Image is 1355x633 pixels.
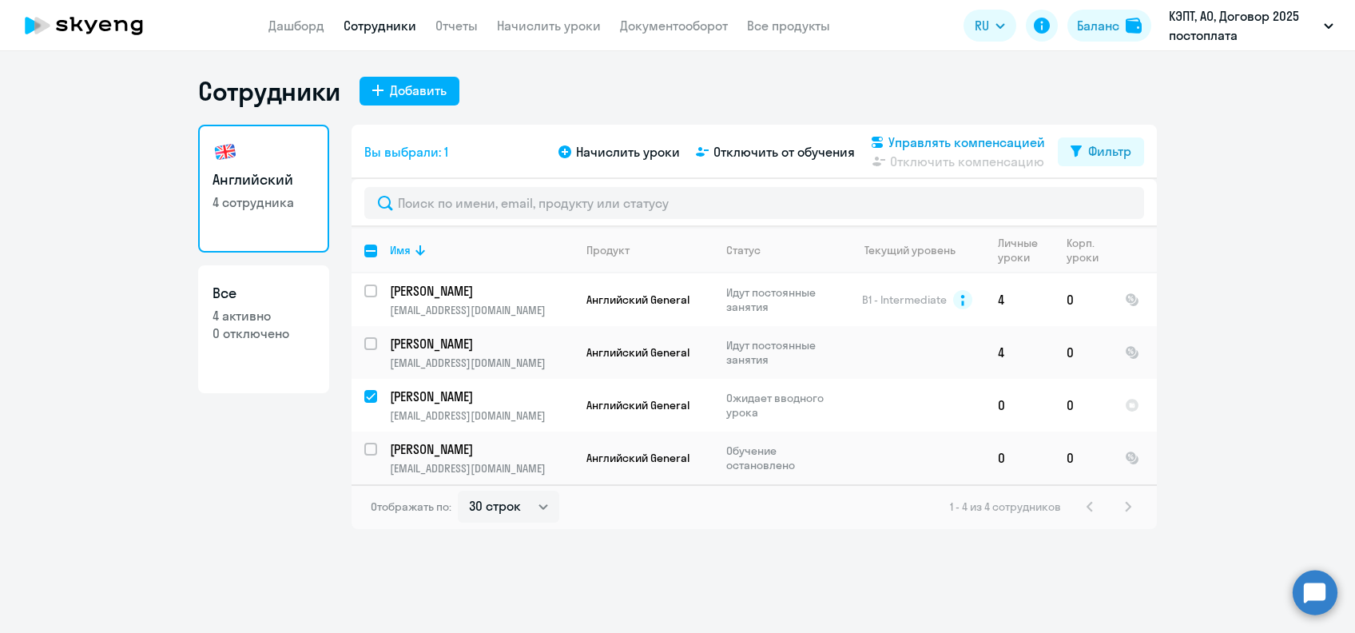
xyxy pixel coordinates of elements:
span: RU [975,16,989,35]
p: [PERSON_NAME] [390,440,570,458]
p: [EMAIL_ADDRESS][DOMAIN_NAME] [390,303,573,317]
div: Корп. уроки [1067,236,1111,265]
button: КЭПТ, АО, Договор 2025 постоплата [1161,6,1341,45]
p: 0 отключено [213,324,315,342]
a: [PERSON_NAME] [390,282,573,300]
p: [EMAIL_ADDRESS][DOMAIN_NAME] [390,461,573,476]
p: 4 сотрудника [213,193,315,211]
p: [PERSON_NAME] [390,388,570,405]
p: [PERSON_NAME] [390,335,570,352]
img: balance [1126,18,1142,34]
span: Отключить от обучения [713,142,855,161]
span: Английский General [586,345,689,360]
span: Отображать по: [371,500,451,514]
div: Личные уроки [998,236,1053,265]
td: 0 [1054,273,1112,326]
div: Добавить [390,81,447,100]
span: Управлять компенсацией [888,133,1045,152]
p: КЭПТ, АО, Договор 2025 постоплата [1169,6,1317,45]
div: Имя [390,243,411,257]
td: 0 [1054,379,1112,432]
td: 0 [1054,432,1112,484]
td: 0 [1054,326,1112,379]
a: Дашборд [268,18,324,34]
span: B1 - Intermediate [862,293,947,307]
div: Личные уроки [998,236,1043,265]
span: Английский General [586,398,689,412]
input: Поиск по имени, email, продукту или статусу [364,187,1144,219]
div: Фильтр [1088,141,1131,161]
div: Статус [726,243,836,257]
a: [PERSON_NAME] [390,440,573,458]
div: Имя [390,243,573,257]
p: [EMAIL_ADDRESS][DOMAIN_NAME] [390,408,573,423]
a: Отчеты [435,18,478,34]
button: Фильтр [1058,137,1144,166]
div: Статус [726,243,761,257]
a: Сотрудники [344,18,416,34]
a: [PERSON_NAME] [390,388,573,405]
td: 4 [985,326,1054,379]
div: Корп. уроки [1067,236,1101,265]
h3: Английский [213,169,315,190]
a: Все4 активно0 отключено [198,265,329,393]
div: Продукт [586,243,630,257]
td: 4 [985,273,1054,326]
a: Английский4 сотрудника [198,125,329,253]
button: Балансbalance [1067,10,1151,42]
td: 0 [985,379,1054,432]
td: 0 [985,432,1054,484]
p: Идут постоянные занятия [726,338,836,367]
button: RU [964,10,1016,42]
div: Текущий уровень [849,243,984,257]
p: [PERSON_NAME] [390,282,570,300]
a: [PERSON_NAME] [390,335,573,352]
h3: Все [213,283,315,304]
h1: Сотрудники [198,75,340,107]
a: Все продукты [747,18,830,34]
div: Продукт [586,243,713,257]
span: Вы выбрали: 1 [364,142,448,161]
button: Добавить [360,77,459,105]
div: Текущий уровень [864,243,956,257]
span: 1 - 4 из 4 сотрудников [950,500,1061,514]
img: english [213,139,238,165]
span: Английский General [586,451,689,465]
a: Начислить уроки [497,18,601,34]
a: Документооборот [620,18,728,34]
p: Ожидает вводного урока [726,391,836,420]
span: Английский General [586,293,689,307]
span: Начислить уроки [576,142,680,161]
p: 4 активно [213,307,315,324]
p: Идут постоянные занятия [726,285,836,314]
div: Баланс [1077,16,1119,35]
p: [EMAIL_ADDRESS][DOMAIN_NAME] [390,356,573,370]
p: Обучение остановлено [726,444,836,472]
